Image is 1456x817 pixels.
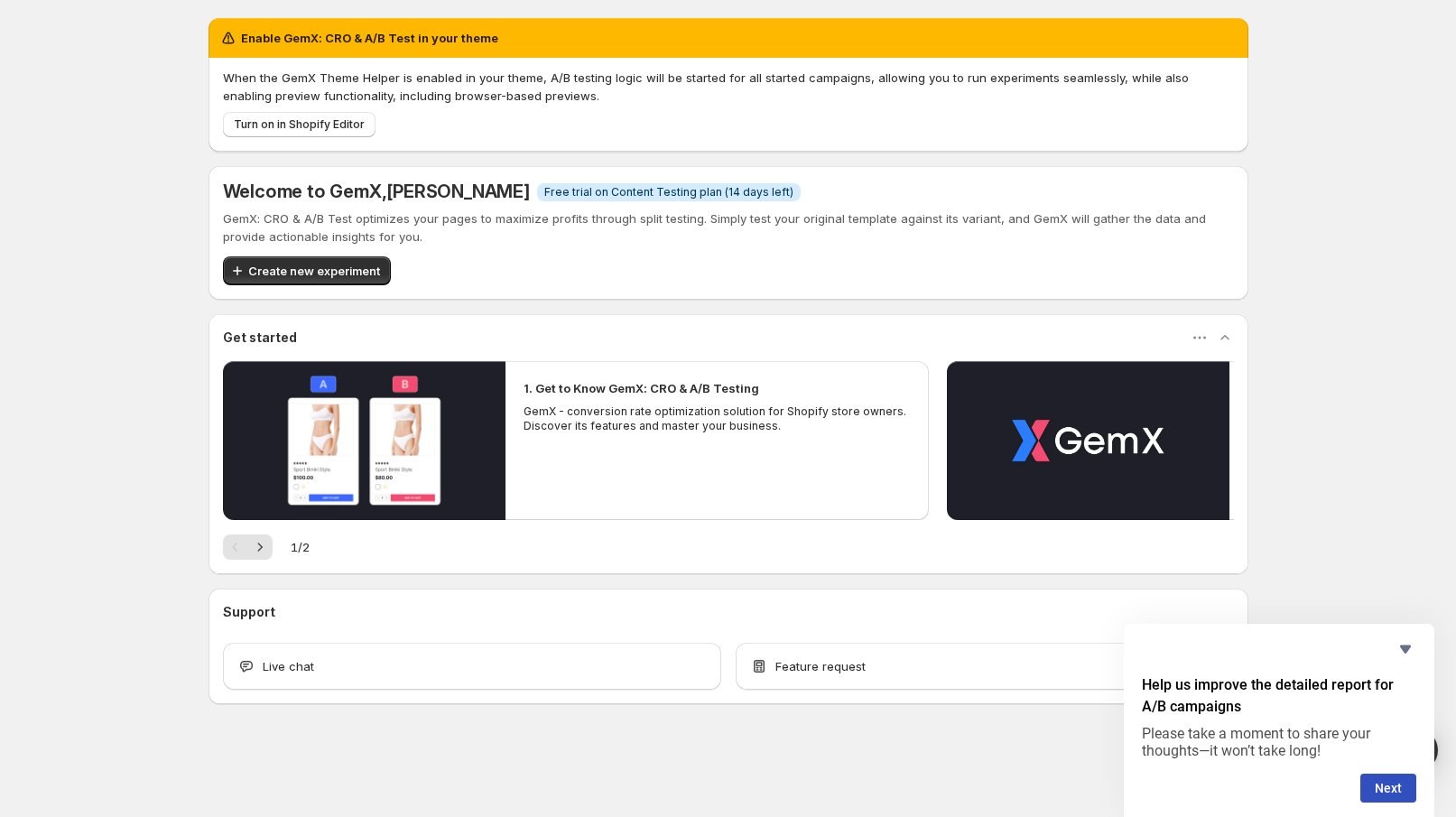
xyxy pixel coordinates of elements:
[241,29,498,47] h2: Enable GemX: CRO & A/B Test in your theme
[1142,638,1416,803] div: Help us improve the detailed report for A/B campaigns
[382,181,530,202] span: , [PERSON_NAME]
[234,117,365,132] span: Turn on in Shopify Editor
[223,209,1234,246] p: GemX: CRO & A/B Test optimizes your pages to maximize profits through split testing. Simply test ...
[1395,638,1416,660] button: Hide survey
[247,534,273,560] button: Next
[947,361,1229,520] button: Play video
[223,603,275,621] h3: Support
[223,361,505,520] button: Play video
[291,538,310,556] span: 1 / 2
[263,657,314,675] span: Live chat
[223,112,376,137] button: Turn on in Shopify Editor
[1142,725,1416,759] p: Please take a moment to share your thoughts—it won’t take long!
[1142,674,1416,718] h2: Help us improve the detailed report for A/B campaigns
[223,69,1234,105] p: When the GemX Theme Helper is enabled in your theme, A/B testing logic will be started for all st...
[1360,774,1416,803] button: Next question
[524,404,912,433] p: GemX - conversion rate optimization solution for Shopify store owners. Discover its features and ...
[223,534,273,560] nav: Pagination
[248,262,380,280] span: Create new experiment
[524,379,759,397] h2: 1. Get to Know GemX: CRO & A/B Testing
[223,181,530,202] h5: Welcome to GemX
[223,256,391,285] button: Create new experiment
[775,657,866,675] span: Feature request
[544,185,793,200] span: Free trial on Content Testing plan (14 days left)
[223,329,297,347] h3: Get started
